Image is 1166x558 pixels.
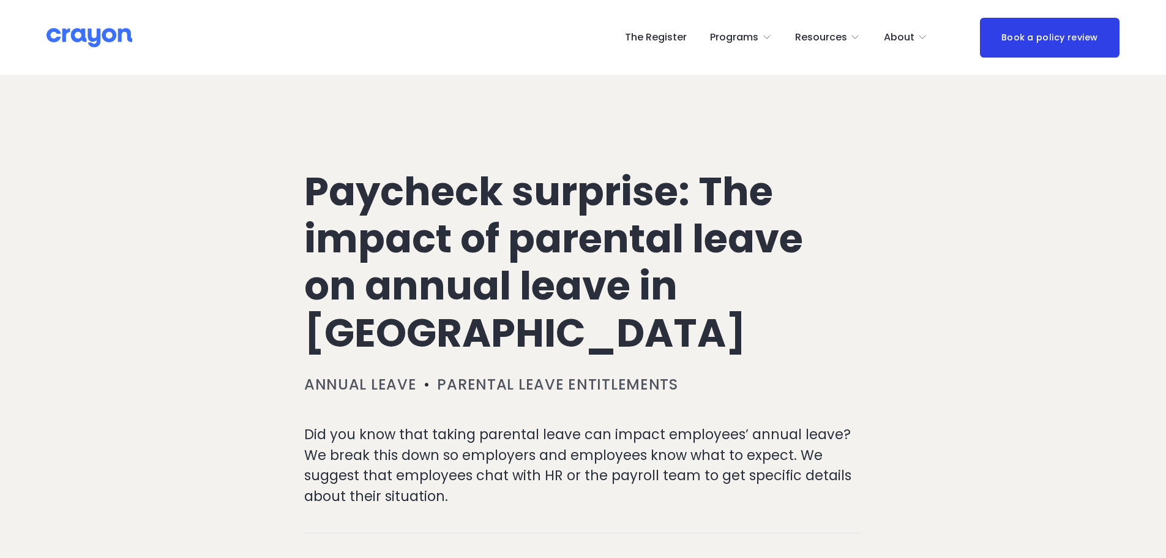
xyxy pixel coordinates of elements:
p: Did you know that taking parental leave can impact employees’ annual leave? We break this down so... [304,424,862,507]
a: Parental leave entitlements [437,374,678,394]
a: folder dropdown [884,28,928,47]
img: Crayon [47,27,132,48]
a: folder dropdown [710,28,772,47]
span: About [884,29,914,47]
a: Annual leave [304,374,417,394]
a: The Register [625,28,687,47]
a: Book a policy review [980,18,1119,58]
span: Resources [795,29,847,47]
h1: Paycheck surprise: The impact of parental leave on annual leave in [GEOGRAPHIC_DATA] [304,168,862,356]
a: folder dropdown [795,28,861,47]
span: Programs [710,29,758,47]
